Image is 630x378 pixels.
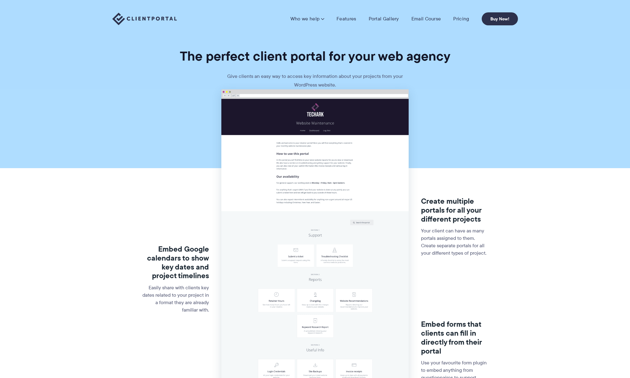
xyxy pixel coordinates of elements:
[482,12,518,25] a: Buy Now!
[421,197,489,223] h3: Create multiple portals for all your different projects
[421,320,489,355] h3: Embed forms that clients can fill in directly from their portal
[141,245,209,280] h3: Embed Google calendars to show key dates and project timelines
[369,16,399,22] a: Portal Gallery
[141,284,209,314] p: Easily share with clients key dates related to your project in a format they are already familiar...
[337,16,356,22] a: Features
[411,16,441,22] a: Email Course
[421,227,489,257] p: Your client can have as many portals assigned to them. Create separate portals for all your diffe...
[453,16,469,22] a: Pricing
[290,16,324,22] a: Who we help
[222,72,408,89] p: Give clients an easy way to access key information about your projects from your WordPress website.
